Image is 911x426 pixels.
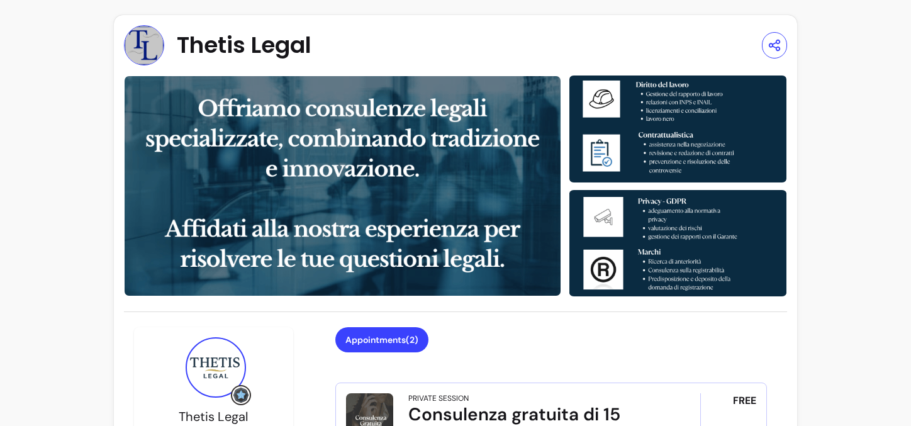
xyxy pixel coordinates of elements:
[408,393,469,403] div: Private Session
[124,25,164,65] img: Provider image
[569,188,787,298] img: image-2
[733,393,756,408] span: FREE
[124,76,561,296] img: image-0
[233,388,249,403] img: Grow
[177,33,311,58] span: Thetis Legal
[569,74,787,184] img: image-1
[186,337,246,398] img: Provider image
[335,327,428,352] button: Appointments(2)
[179,408,248,425] span: Thetis Legal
